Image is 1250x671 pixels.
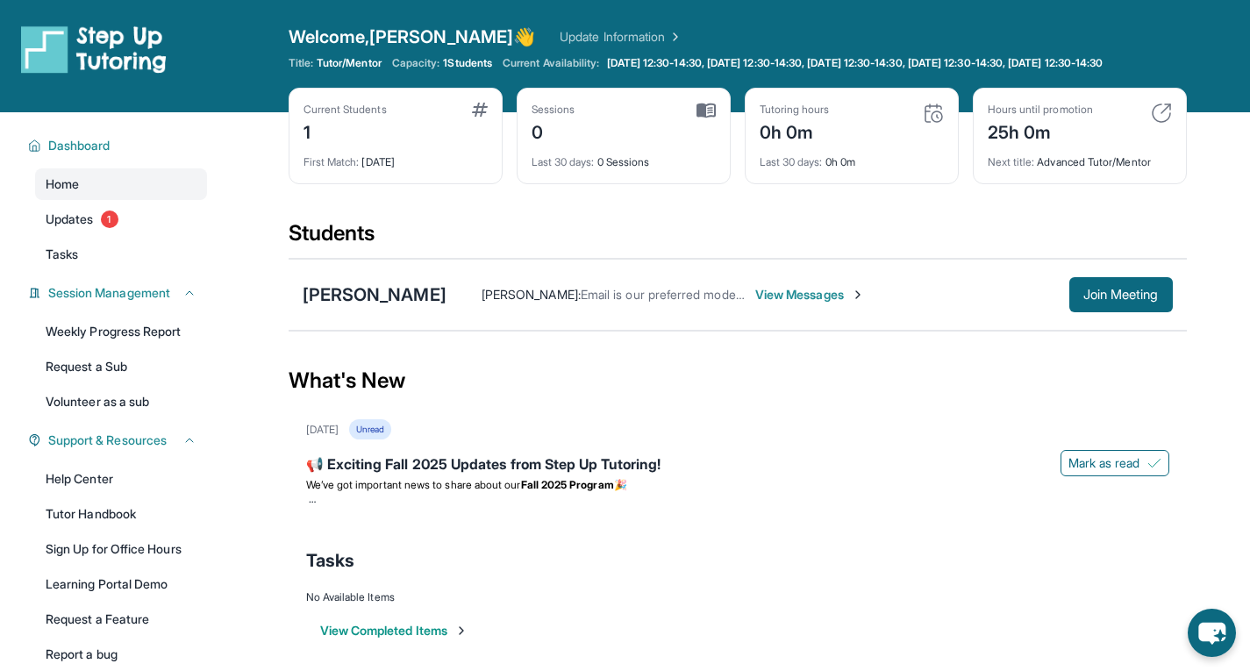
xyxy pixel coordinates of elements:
[760,117,830,145] div: 0h 0m
[101,211,118,228] span: 1
[760,103,830,117] div: Tutoring hours
[48,432,167,449] span: Support & Resources
[581,287,859,302] span: Email is our preferred mode of communication. 😊
[755,286,865,303] span: View Messages
[46,175,79,193] span: Home
[21,25,167,74] img: logo
[306,423,339,437] div: [DATE]
[532,155,595,168] span: Last 30 days :
[923,103,944,124] img: card
[306,590,1169,604] div: No Available Items
[320,622,468,639] button: View Completed Items
[289,56,313,70] span: Title:
[532,103,575,117] div: Sessions
[304,117,387,145] div: 1
[604,56,1107,70] a: [DATE] 12:30-14:30, [DATE] 12:30-14:30, [DATE] 12:30-14:30, [DATE] 12:30-14:30, [DATE] 12:30-14:30
[35,463,207,495] a: Help Center
[306,453,1169,478] div: 📢 Exciting Fall 2025 Updates from Step Up Tutoring!
[851,288,865,302] img: Chevron-Right
[303,282,446,307] div: [PERSON_NAME]
[35,639,207,670] a: Report a bug
[317,56,382,70] span: Tutor/Mentor
[392,56,440,70] span: Capacity:
[35,351,207,382] a: Request a Sub
[1151,103,1172,124] img: card
[988,103,1093,117] div: Hours until promotion
[1188,609,1236,657] button: chat-button
[304,103,387,117] div: Current Students
[35,498,207,530] a: Tutor Handbook
[443,56,492,70] span: 1 Students
[349,419,391,439] div: Unread
[760,155,823,168] span: Last 30 days :
[35,168,207,200] a: Home
[560,28,682,46] a: Update Information
[988,145,1172,169] div: Advanced Tutor/Mentor
[289,342,1187,419] div: What's New
[289,25,536,49] span: Welcome, [PERSON_NAME] 👋
[35,603,207,635] a: Request a Feature
[472,103,488,117] img: card
[614,478,627,491] span: 🎉
[1069,277,1173,312] button: Join Meeting
[532,117,575,145] div: 0
[35,533,207,565] a: Sign Up for Office Hours
[41,284,196,302] button: Session Management
[35,203,207,235] a: Updates1
[1068,454,1140,472] span: Mark as read
[35,316,207,347] a: Weekly Progress Report
[41,432,196,449] button: Support & Resources
[48,284,170,302] span: Session Management
[46,246,78,263] span: Tasks
[289,219,1187,258] div: Students
[304,155,360,168] span: First Match :
[482,287,581,302] span: [PERSON_NAME] :
[760,145,944,169] div: 0h 0m
[988,155,1035,168] span: Next title :
[35,568,207,600] a: Learning Portal Demo
[306,478,521,491] span: We’ve got important news to share about our
[306,548,354,573] span: Tasks
[1061,450,1169,476] button: Mark as read
[521,478,614,491] strong: Fall 2025 Program
[1083,289,1159,300] span: Join Meeting
[988,117,1093,145] div: 25h 0m
[665,28,682,46] img: Chevron Right
[607,56,1104,70] span: [DATE] 12:30-14:30, [DATE] 12:30-14:30, [DATE] 12:30-14:30, [DATE] 12:30-14:30, [DATE] 12:30-14:30
[532,145,716,169] div: 0 Sessions
[35,239,207,270] a: Tasks
[35,386,207,418] a: Volunteer as a sub
[1147,456,1161,470] img: Mark as read
[304,145,488,169] div: [DATE]
[696,103,716,118] img: card
[41,137,196,154] button: Dashboard
[46,211,94,228] span: Updates
[48,137,111,154] span: Dashboard
[503,56,599,70] span: Current Availability:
